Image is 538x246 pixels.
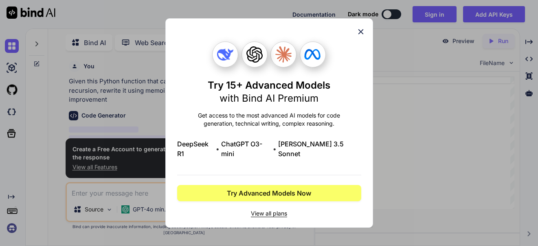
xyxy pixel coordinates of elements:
span: View all plans [177,209,361,218]
img: Deepseek [217,46,233,63]
span: • [273,144,277,154]
span: [PERSON_NAME] 3.5 Sonnet [278,139,361,159]
span: with Bind AI Premium [220,92,318,104]
span: • [216,144,220,154]
span: ChatGPT O3-mini [221,139,272,159]
p: Get access to the most advanced AI models for code generation, technical writing, complex reasoning. [177,111,361,128]
h1: Try 15+ Advanced Models [208,79,330,105]
span: Try Advanced Models Now [227,188,311,198]
span: DeepSeek R1 [177,139,214,159]
button: Try Advanced Models Now [177,185,361,201]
